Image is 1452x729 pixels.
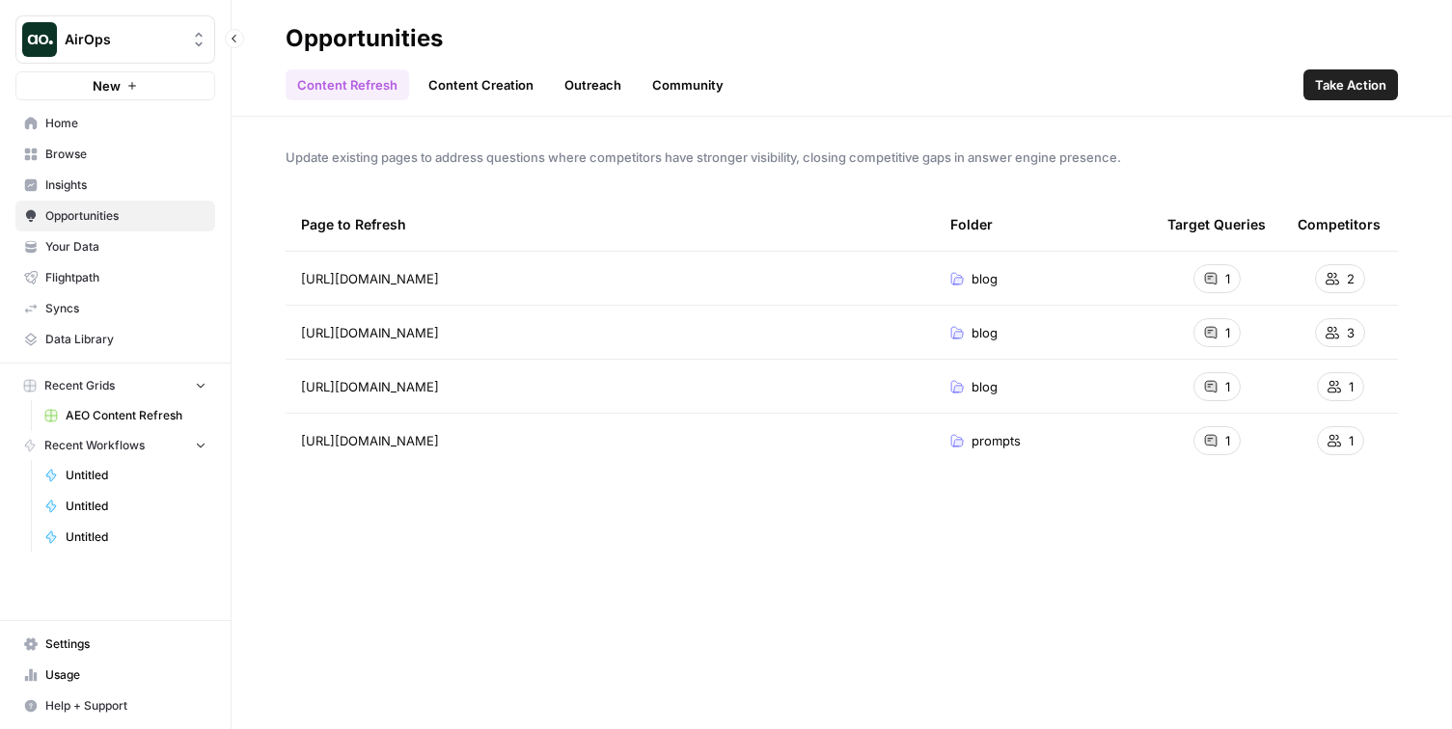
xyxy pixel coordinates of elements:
[44,437,145,454] span: Recent Workflows
[1347,269,1355,288] span: 2
[553,69,633,100] a: Outreach
[66,407,206,424] span: AEO Content Refresh
[972,323,998,342] span: blog
[972,377,998,396] span: blog
[15,139,215,170] a: Browse
[1298,198,1381,251] div: Competitors
[44,377,115,394] span: Recent Grids
[45,207,206,225] span: Opportunities
[45,697,206,715] span: Help + Support
[66,498,206,515] span: Untitled
[972,269,998,288] span: blog
[15,660,215,690] a: Usage
[15,15,215,64] button: Workspace: AirOps
[45,331,206,348] span: Data Library
[36,460,215,491] a: Untitled
[301,269,439,288] span: [URL][DOMAIN_NAME]
[1349,431,1354,450] span: 1
[950,198,993,251] div: Folder
[1347,323,1355,342] span: 3
[286,69,409,100] a: Content Refresh
[45,115,206,132] span: Home
[301,198,919,251] div: Page to Refresh
[22,22,57,57] img: AirOps Logo
[15,108,215,139] a: Home
[15,629,215,660] a: Settings
[301,431,439,450] span: [URL][DOMAIN_NAME]
[15,324,215,355] a: Data Library
[15,690,215,721] button: Help + Support
[45,635,206,653] span: Settings
[36,491,215,522] a: Untitled
[1225,269,1230,288] span: 1
[45,146,206,163] span: Browse
[301,377,439,396] span: [URL][DOMAIN_NAME]
[45,176,206,194] span: Insights
[972,431,1021,450] span: prompts
[45,269,206,286] span: Flightpath
[15,231,215,262] a: Your Data
[36,400,215,431] a: AEO Content Refresh
[45,666,206,684] span: Usage
[45,300,206,317] span: Syncs
[1167,198,1266,251] div: Target Queries
[1225,431,1230,450] span: 1
[417,69,545,100] a: Content Creation
[15,201,215,231] a: Opportunities
[286,23,443,54] div: Opportunities
[1315,75,1386,94] span: Take Action
[15,71,215,100] button: New
[1225,323,1230,342] span: 1
[15,170,215,201] a: Insights
[301,323,439,342] span: [URL][DOMAIN_NAME]
[15,262,215,293] a: Flightpath
[45,238,206,256] span: Your Data
[641,69,735,100] a: Community
[1225,377,1230,396] span: 1
[1303,69,1398,100] button: Take Action
[93,76,121,95] span: New
[66,467,206,484] span: Untitled
[15,371,215,400] button: Recent Grids
[36,522,215,553] a: Untitled
[15,431,215,460] button: Recent Workflows
[66,528,206,546] span: Untitled
[15,293,215,324] a: Syncs
[286,148,1398,167] span: Update existing pages to address questions where competitors have stronger visibility, closing co...
[1349,377,1354,396] span: 1
[65,30,181,49] span: AirOps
